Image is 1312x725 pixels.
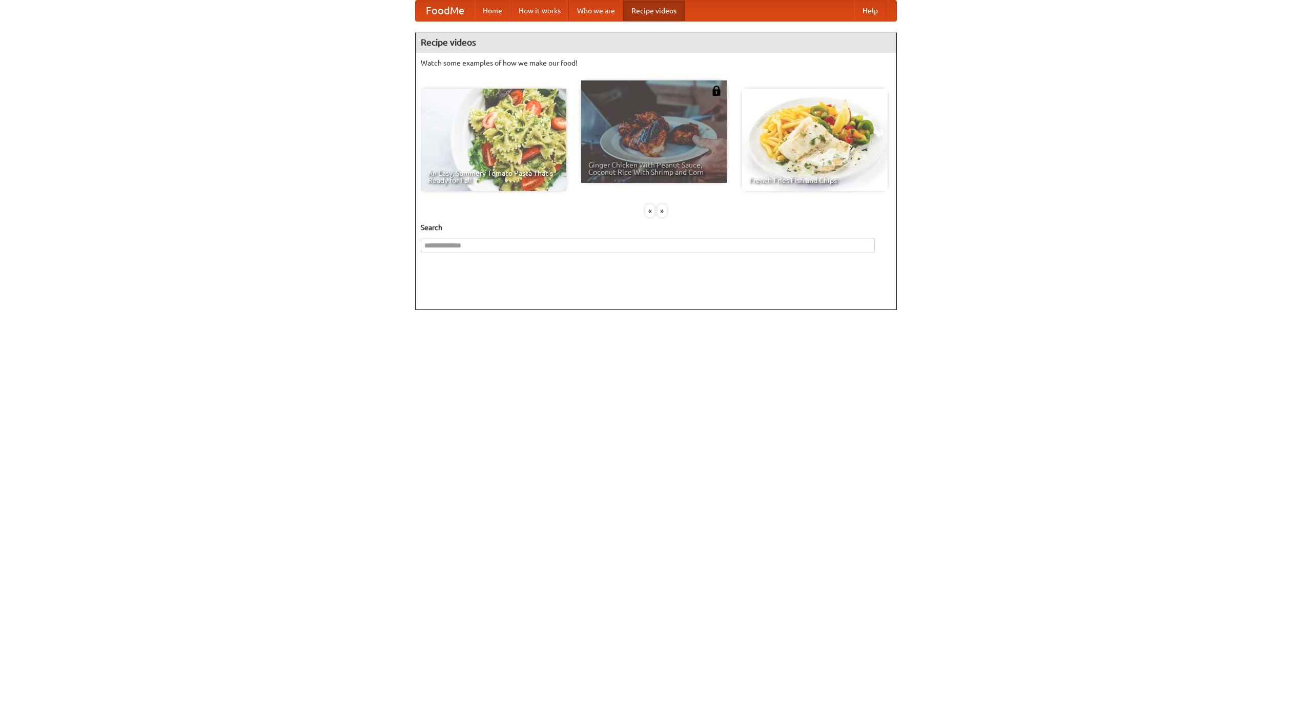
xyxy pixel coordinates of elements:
[569,1,623,21] a: Who we are
[421,89,566,191] a: An Easy, Summery Tomato Pasta That's Ready for Fall
[742,89,888,191] a: French Fries Fish and Chips
[421,58,891,68] p: Watch some examples of how we make our food!
[510,1,569,21] a: How it works
[416,32,896,53] h4: Recipe videos
[428,170,559,184] span: An Easy, Summery Tomato Pasta That's Ready for Fall
[416,1,475,21] a: FoodMe
[475,1,510,21] a: Home
[711,86,722,96] img: 483408.png
[421,222,891,233] h5: Search
[854,1,886,21] a: Help
[658,204,667,217] div: »
[623,1,685,21] a: Recipe videos
[749,177,880,184] span: French Fries Fish and Chips
[645,204,654,217] div: «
